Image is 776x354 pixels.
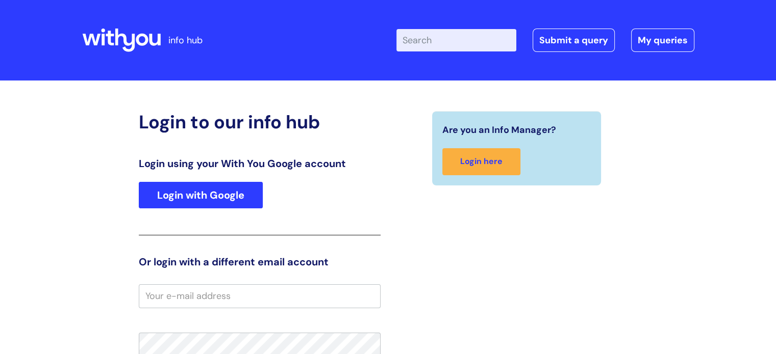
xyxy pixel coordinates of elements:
[533,29,615,52] a: Submit a query
[139,157,381,170] h3: Login using your With You Google account
[442,122,556,138] span: Are you an Info Manager?
[139,284,381,308] input: Your e-mail address
[168,32,203,48] p: info hub
[442,148,520,175] a: Login here
[631,29,694,52] a: My queries
[139,256,381,268] h3: Or login with a different email account
[396,29,516,51] input: Search
[139,182,263,208] a: Login with Google
[139,111,381,133] h2: Login to our info hub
